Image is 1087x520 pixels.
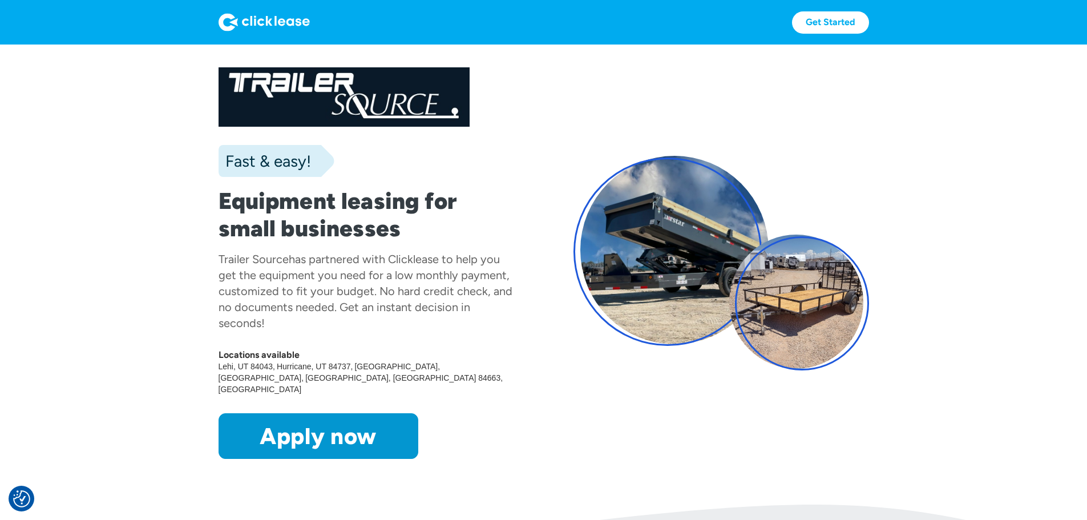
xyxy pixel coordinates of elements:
[354,361,442,372] div: [GEOGRAPHIC_DATA]
[219,372,306,384] div: [GEOGRAPHIC_DATA]
[277,361,355,372] div: Hurricane, UT 84737
[13,490,30,507] img: Revisit consent button
[305,372,504,384] div: [GEOGRAPHIC_DATA], [GEOGRAPHIC_DATA] 84663
[219,413,418,459] a: Apply now
[219,349,514,361] div: Locations available
[219,361,277,372] div: Lehi, UT 84043
[219,13,310,31] img: Logo
[219,252,512,330] div: has partnered with Clicklease to help you get the equipment you need for a low monthly payment, c...
[219,252,289,266] div: Trailer Source
[219,384,304,395] div: [GEOGRAPHIC_DATA]
[219,187,514,242] h1: Equipment leasing for small businesses
[13,490,30,507] button: Consent Preferences
[219,150,311,172] div: Fast & easy!
[792,11,869,34] a: Get Started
